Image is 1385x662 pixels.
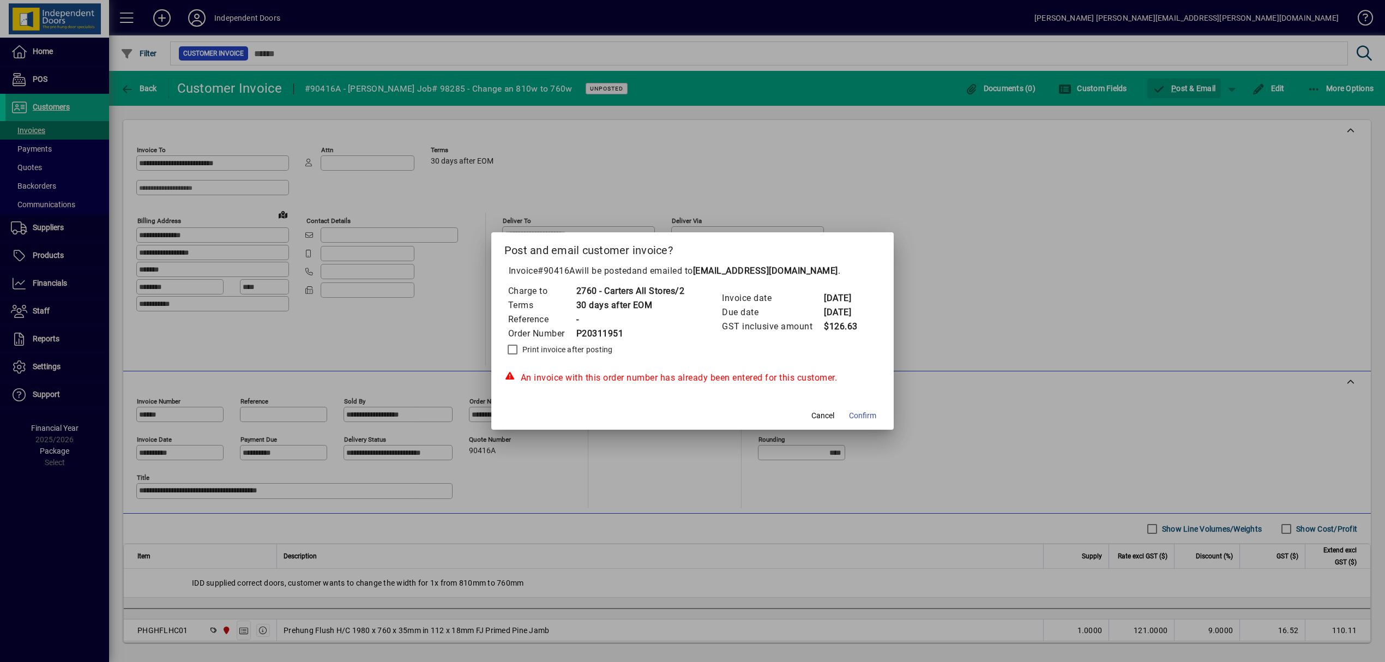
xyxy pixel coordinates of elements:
td: [DATE] [823,291,867,305]
td: 30 days after EOM [576,298,685,312]
td: $126.63 [823,320,867,334]
td: Terms [508,298,576,312]
span: Cancel [811,410,834,422]
span: Confirm [849,410,876,422]
div: An invoice with this order number has already been entered for this customer. [504,371,881,384]
button: Cancel [805,406,840,425]
p: Invoice will be posted . [504,264,881,278]
td: [DATE] [823,305,867,320]
button: Confirm [845,406,881,425]
td: Invoice date [721,291,823,305]
td: GST inclusive amount [721,320,823,334]
label: Print invoice after posting [520,344,613,355]
td: Charge to [508,284,576,298]
td: Reference [508,312,576,327]
span: and emailed to [632,266,838,276]
h2: Post and email customer invoice? [491,232,894,264]
b: [EMAIL_ADDRESS][DOMAIN_NAME] [693,266,838,276]
td: Due date [721,305,823,320]
td: - [576,312,685,327]
span: #90416A [538,266,575,276]
td: P20311951 [576,327,685,341]
td: 2760 - Carters All Stores/2 [576,284,685,298]
td: Order Number [508,327,576,341]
